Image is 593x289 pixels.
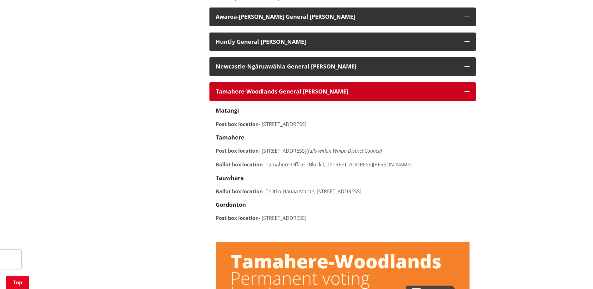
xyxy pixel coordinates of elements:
[216,88,348,95] strong: Tamahere-Woodlands General [PERSON_NAME]
[216,215,259,221] strong: Post box location
[564,263,587,285] iframe: Messenger Launcher
[216,14,458,20] h3: Awaroa-[PERSON_NAME] General [PERSON_NAME]
[216,188,263,195] strong: Ballot box location
[216,63,356,70] strong: Newcastle-Ngāruawāhia General [PERSON_NAME]
[209,82,476,101] button: Tamahere-Woodlands General [PERSON_NAME]
[216,121,259,128] strong: Post box location
[216,134,244,141] strong: Tamahere
[216,161,263,168] strong: Ballot box location
[216,39,458,45] h3: Huntly General [PERSON_NAME]
[216,174,244,181] strong: Tauwhare
[216,107,239,114] strong: Matangi
[216,120,470,128] p: - [STREET_ADDRESS]
[216,188,470,195] p: - Te Iti o Hauaa Marae, [STREET_ADDRESS]
[209,8,476,26] button: Awaroa-[PERSON_NAME] General [PERSON_NAME]
[209,33,476,51] button: Huntly General [PERSON_NAME]
[6,276,29,289] a: Top
[209,57,476,76] button: Newcastle-Ngāruawāhia General [PERSON_NAME]
[216,147,259,154] strong: Post box location
[306,147,382,154] em: (falls within Waipa District Council)
[216,161,470,168] p: - Tamahere Office - Block C, [STREET_ADDRESS][PERSON_NAME]
[216,214,470,222] p: - [STREET_ADDRESS]
[216,147,470,155] p: - [STREET_ADDRESS]
[216,201,246,208] strong: Gordonton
